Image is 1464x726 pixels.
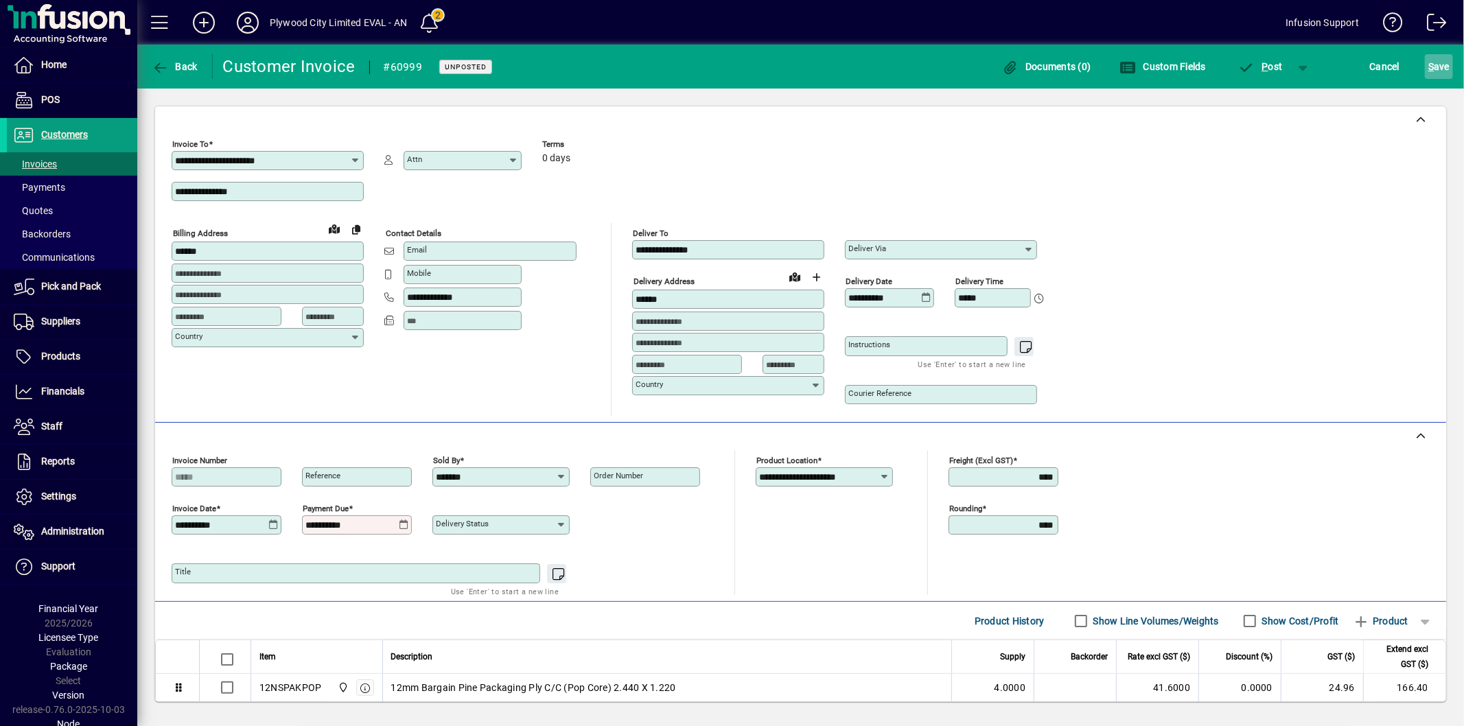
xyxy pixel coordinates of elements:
span: ost [1238,61,1283,72]
button: Add [182,10,226,35]
mat-label: Reference [305,471,340,480]
span: Plywood City Warehouse [334,680,350,695]
mat-label: Invoice date [172,504,216,513]
mat-label: Deliver To [633,229,669,238]
mat-label: Country [175,331,202,341]
mat-hint: Use 'Enter' to start a new line [451,583,559,599]
a: View on map [784,266,806,288]
mat-label: Instructions [848,340,890,349]
mat-label: Rounding [949,504,982,513]
span: Cancel [1370,56,1400,78]
span: Support [41,561,75,572]
span: Staff [41,421,62,432]
span: Back [152,61,198,72]
div: 41.6000 [1125,681,1190,694]
span: Pick and Pack [41,281,101,292]
mat-label: Country [636,379,663,389]
mat-label: Attn [407,154,422,164]
span: Administration [41,526,104,537]
label: Show Line Volumes/Weights [1091,614,1219,628]
button: Choose address [806,266,828,288]
mat-label: Email [407,245,427,255]
button: Back [148,54,201,79]
span: ave [1428,56,1450,78]
mat-label: Delivery date [846,277,892,286]
mat-label: Invoice number [172,456,227,465]
span: Backorders [14,229,71,239]
button: Product History [969,609,1050,633]
span: Quotes [14,205,53,216]
span: Package [50,661,87,672]
a: Home [7,48,137,82]
span: Settings [41,491,76,502]
mat-label: Courier Reference [848,388,911,398]
a: Administration [7,515,137,549]
a: Staff [7,410,137,444]
div: Customer Invoice [223,56,356,78]
a: Settings [7,480,137,514]
span: Description [391,649,433,664]
span: Product [1353,610,1408,632]
span: Customers [41,129,88,140]
span: Custom Fields [1119,61,1206,72]
a: Products [7,340,137,374]
a: Invoices [7,152,137,176]
a: Support [7,550,137,584]
span: 4.0000 [995,681,1026,694]
span: Item [259,649,276,664]
span: Suppliers [41,316,80,327]
button: Copy to Delivery address [345,218,367,240]
a: POS [7,83,137,117]
span: GST ($) [1327,649,1355,664]
span: Products [41,351,80,362]
button: Custom Fields [1116,54,1209,79]
span: S [1428,61,1434,72]
a: View on map [323,218,345,239]
span: P [1262,61,1268,72]
button: Documents (0) [999,54,1095,79]
a: Communications [7,246,137,269]
a: Pick and Pack [7,270,137,304]
a: Financials [7,375,137,409]
span: Supply [1000,649,1025,664]
span: Version [53,690,85,701]
div: Infusion Support [1286,12,1359,34]
mat-label: Product location [756,456,817,465]
span: Discount (%) [1226,649,1273,664]
mat-label: Deliver via [848,244,886,253]
span: Backorder [1071,649,1108,664]
mat-label: Delivery status [436,519,489,528]
span: Payments [14,182,65,193]
span: 12mm Bargain Pine Packaging Ply C/C (Pop Core) 2.440 X 1.220 [391,681,676,694]
mat-label: Sold by [433,456,460,465]
span: Financials [41,386,84,397]
mat-label: Invoice To [172,139,209,149]
td: 24.96 [1281,674,1363,702]
span: Home [41,59,67,70]
a: Backorders [7,222,137,246]
span: Terms [542,140,625,149]
mat-label: Mobile [407,268,431,278]
button: Cancel [1367,54,1404,79]
a: Reports [7,445,137,479]
span: Extend excl GST ($) [1372,642,1428,672]
a: Logout [1417,3,1447,47]
mat-label: Delivery time [955,277,1003,286]
mat-hint: Use 'Enter' to start a new line [918,356,1026,372]
span: Documents (0) [1002,61,1091,72]
mat-label: Title [175,567,191,576]
td: 0.0000 [1198,674,1281,702]
button: Post [1231,54,1290,79]
a: Quotes [7,199,137,222]
button: Profile [226,10,270,35]
div: #60999 [384,56,423,78]
span: POS [41,94,60,105]
button: Product [1346,609,1415,633]
span: 0 days [542,153,570,164]
a: Knowledge Base [1373,3,1403,47]
span: Invoices [14,159,57,169]
td: 166.40 [1363,674,1445,702]
span: Product History [975,610,1045,632]
div: 12NSPAKPOP [259,681,322,694]
mat-label: Order number [594,471,643,480]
